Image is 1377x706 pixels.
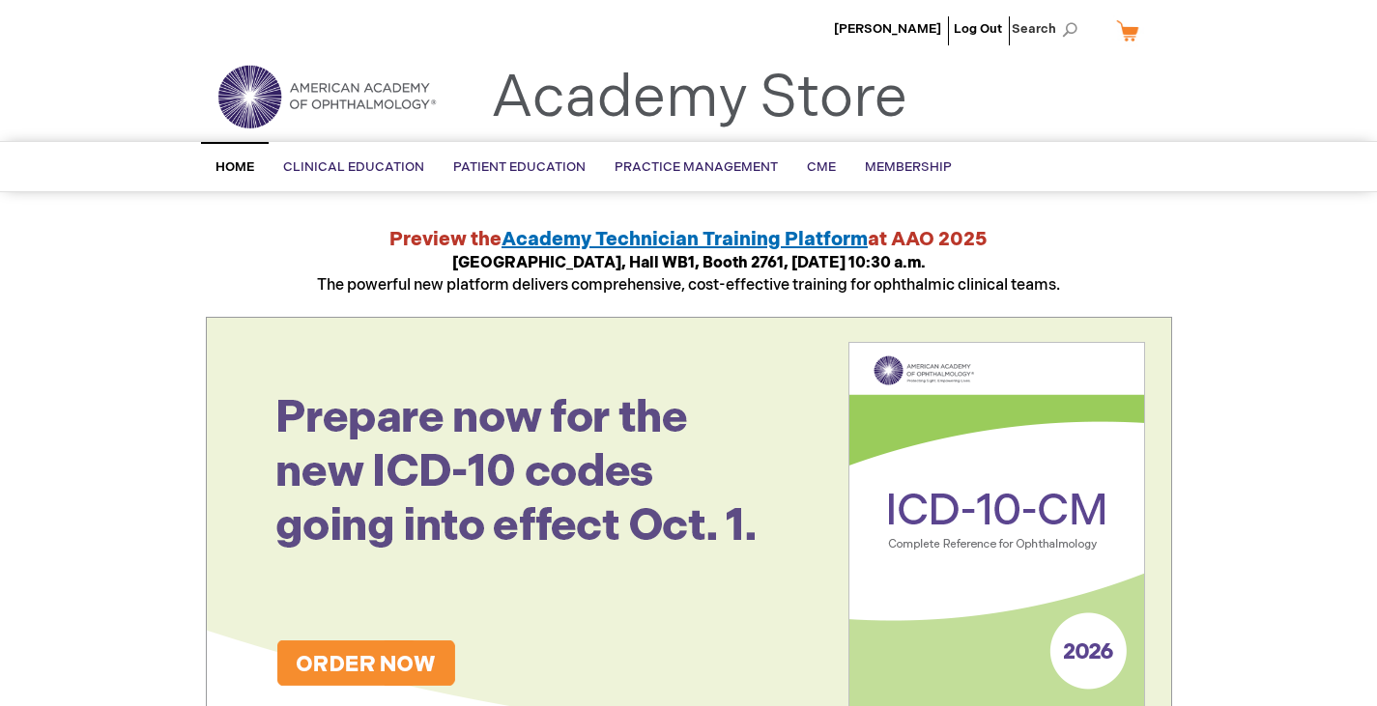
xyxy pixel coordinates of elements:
[317,254,1060,295] span: The powerful new platform delivers comprehensive, cost-effective training for ophthalmic clinical...
[865,159,952,175] span: Membership
[283,159,424,175] span: Clinical Education
[954,21,1002,37] a: Log Out
[615,159,778,175] span: Practice Management
[215,159,254,175] span: Home
[807,159,836,175] span: CME
[453,159,586,175] span: Patient Education
[389,228,988,251] strong: Preview the at AAO 2025
[502,228,868,251] a: Academy Technician Training Platform
[491,64,907,133] a: Academy Store
[834,21,941,37] a: [PERSON_NAME]
[1012,10,1085,48] span: Search
[452,254,926,272] strong: [GEOGRAPHIC_DATA], Hall WB1, Booth 2761, [DATE] 10:30 a.m.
